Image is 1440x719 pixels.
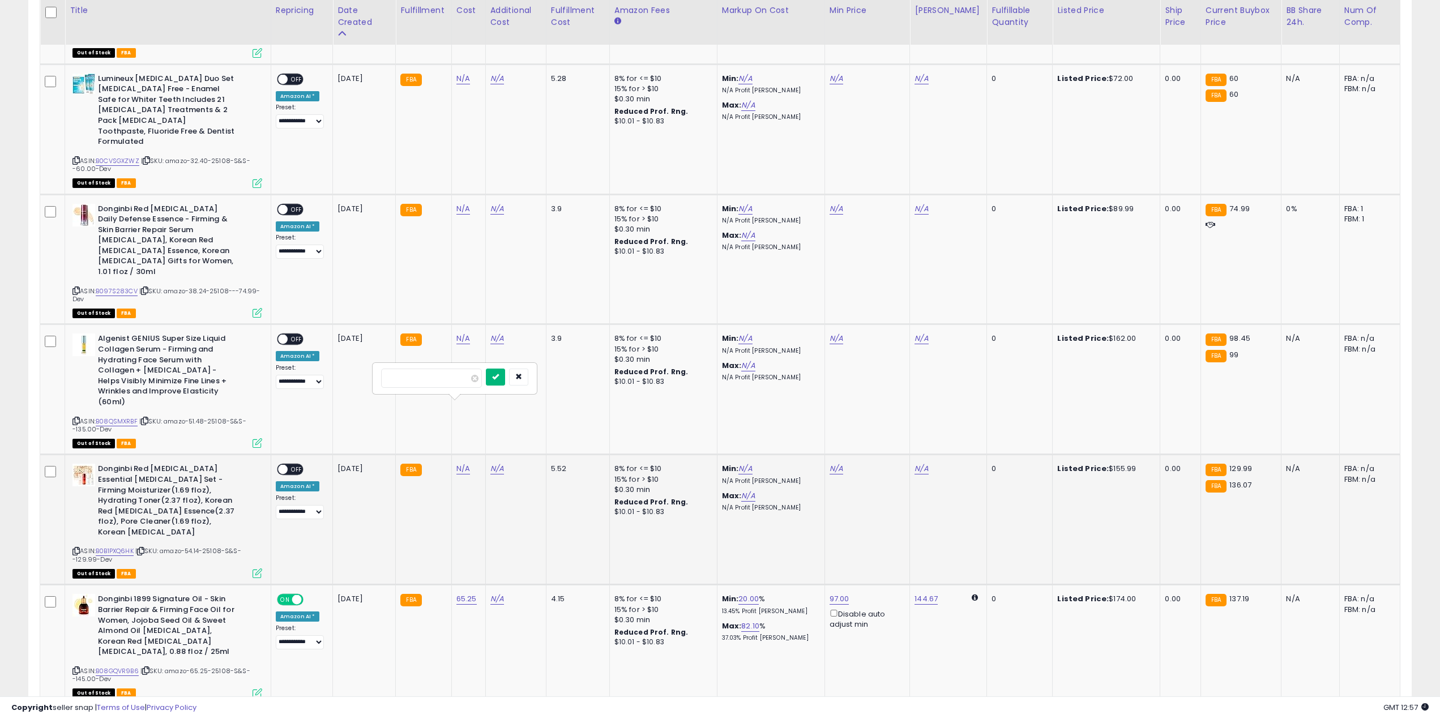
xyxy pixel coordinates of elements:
b: Listed Price: [1057,73,1109,84]
span: FBA [117,688,136,698]
div: FBM: n/a [1344,474,1391,485]
a: B0CVSGXZWZ [96,156,139,166]
div: 15% for > $10 [614,605,708,615]
div: [PERSON_NAME] [915,5,982,16]
div: FBM: n/a [1344,344,1391,354]
a: N/A [741,490,755,502]
span: FBA [117,178,136,188]
span: 98.45 [1229,333,1250,344]
small: FBA [400,204,421,216]
a: N/A [741,100,755,111]
div: 4.15 [551,594,601,604]
a: N/A [741,360,755,371]
small: FBA [1206,333,1227,346]
div: Preset: [276,104,324,129]
div: Ship Price [1165,5,1196,28]
p: N/A Profit [PERSON_NAME] [722,347,816,355]
div: Amazon AI * [276,611,320,622]
a: N/A [456,463,470,474]
b: Max: [722,360,742,371]
div: Cost [456,5,481,16]
img: 413BtxX5sBL._SL40_.jpg [72,204,95,226]
div: BB Share 24h. [1286,5,1334,28]
div: N/A [1286,74,1330,84]
span: | SKU: amazo-32.40-25108-S&S--60.00-Dev [72,156,250,173]
div: $10.01 - $10.83 [614,247,708,256]
div: ASIN: [72,333,262,447]
div: 15% for > $10 [614,474,708,485]
span: All listings that are currently out of stock and unavailable for purchase on Amazon [72,48,115,58]
b: Min: [722,333,739,344]
small: FBA [400,74,421,86]
b: Reduced Prof. Rng. [614,106,689,116]
div: $72.00 [1057,74,1151,84]
div: 15% for > $10 [614,214,708,224]
b: Max: [722,620,742,631]
span: OFF [302,595,320,605]
span: OFF [288,335,306,344]
img: 41EAZc56drL._SL40_.jpg [72,464,95,486]
b: Algenist GENIUS Super Size Liquid Collagen Serum - Firming and Hydrating Face Serum with Collagen... [98,333,236,410]
a: N/A [915,203,928,215]
p: N/A Profit [PERSON_NAME] [722,504,816,512]
div: 8% for <= $10 [614,204,708,214]
div: 0% [1286,204,1330,214]
b: Max: [722,490,742,501]
span: All listings that are currently out of stock and unavailable for purchase on Amazon [72,688,115,698]
span: | SKU: amazo-54.14-25108-S&S--129.99-Dev [72,546,241,563]
img: 51g9z2LzcbL._SL40_.jpg [72,74,95,94]
a: Terms of Use [97,702,145,713]
div: $155.99 [1057,464,1151,474]
div: 0 [992,74,1044,84]
div: $162.00 [1057,333,1151,344]
a: N/A [738,333,752,344]
span: OFF [288,465,306,474]
div: ASIN: [72,204,262,317]
span: ON [278,595,292,605]
a: B08GQVR9B6 [96,666,139,676]
a: N/A [490,463,504,474]
a: N/A [915,73,928,84]
a: 65.25 [456,593,477,605]
a: N/A [490,203,504,215]
div: [DATE] [337,204,383,214]
p: N/A Profit [PERSON_NAME] [722,243,816,251]
b: Min: [722,203,739,214]
div: N/A [1286,333,1330,344]
div: Markup on Cost [722,5,820,16]
a: N/A [738,203,752,215]
p: N/A Profit [PERSON_NAME] [722,477,816,485]
div: 5.28 [551,74,601,84]
p: N/A Profit [PERSON_NAME] [722,87,816,95]
a: Privacy Policy [147,702,196,713]
div: [DATE] [337,464,383,474]
b: Lumineux [MEDICAL_DATA] Duo Set [MEDICAL_DATA] Free - Enamel Safe for Whiter Teeth Includes 21 [M... [98,74,236,150]
div: $174.00 [1057,594,1151,604]
div: 0 [992,594,1044,604]
span: 129.99 [1229,463,1252,474]
a: N/A [456,333,470,344]
img: 414mc+xjQQL._SL40_.jpg [72,594,95,617]
div: 8% for <= $10 [614,74,708,84]
span: 60 [1229,89,1238,100]
b: Donginbi Red [MEDICAL_DATA] Daily Defense Essence - Firming & Skin Barrier Repair Serum [MEDICAL_... [98,204,236,280]
div: [DATE] [337,594,383,604]
div: $0.30 min [614,94,708,104]
div: ASIN: [72,464,262,577]
span: 136.07 [1229,480,1251,490]
span: All listings that are currently out of stock and unavailable for purchase on Amazon [72,569,115,579]
div: FBA: n/a [1344,464,1391,474]
div: 3.9 [551,333,601,344]
a: N/A [738,73,752,84]
a: N/A [830,463,843,474]
span: FBA [117,309,136,318]
div: $10.01 - $10.83 [614,507,708,517]
div: Fulfillable Quantity [992,5,1048,28]
b: Listed Price: [1057,593,1109,604]
div: N/A [1286,464,1330,474]
i: Calculated using Dynamic Max Price. [972,594,978,601]
b: Reduced Prof. Rng. [614,497,689,507]
div: Preset: [276,234,324,259]
a: N/A [830,73,843,84]
a: N/A [490,333,504,344]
